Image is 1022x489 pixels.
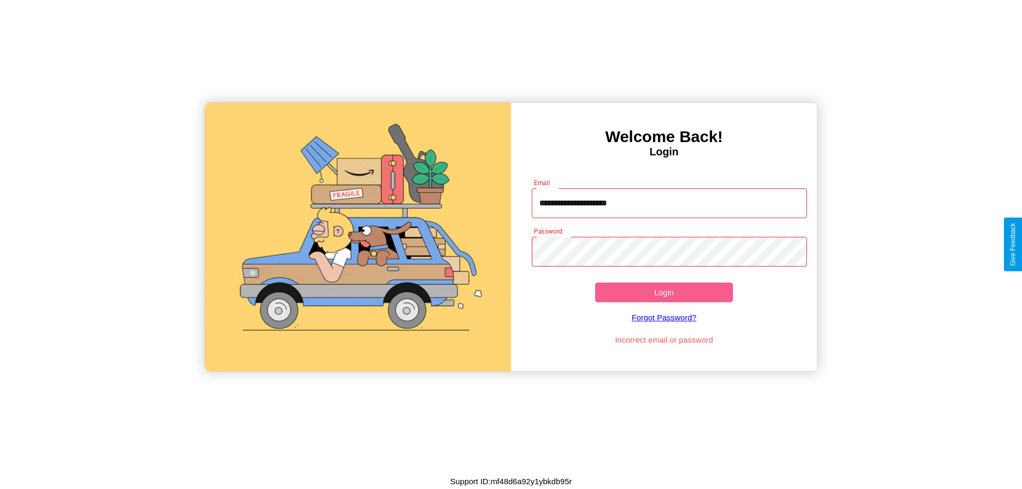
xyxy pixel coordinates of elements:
div: Give Feedback [1009,223,1017,266]
h3: Welcome Back! [511,128,817,146]
label: Password [534,227,562,236]
p: Support ID: mf48d6a92y1ybkdb95r [450,474,572,488]
a: Forgot Password? [526,302,802,333]
p: Incorrect email or password [526,333,802,347]
img: gif [205,103,511,371]
label: Email [534,178,550,187]
h4: Login [511,146,817,158]
button: Login [595,283,733,302]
